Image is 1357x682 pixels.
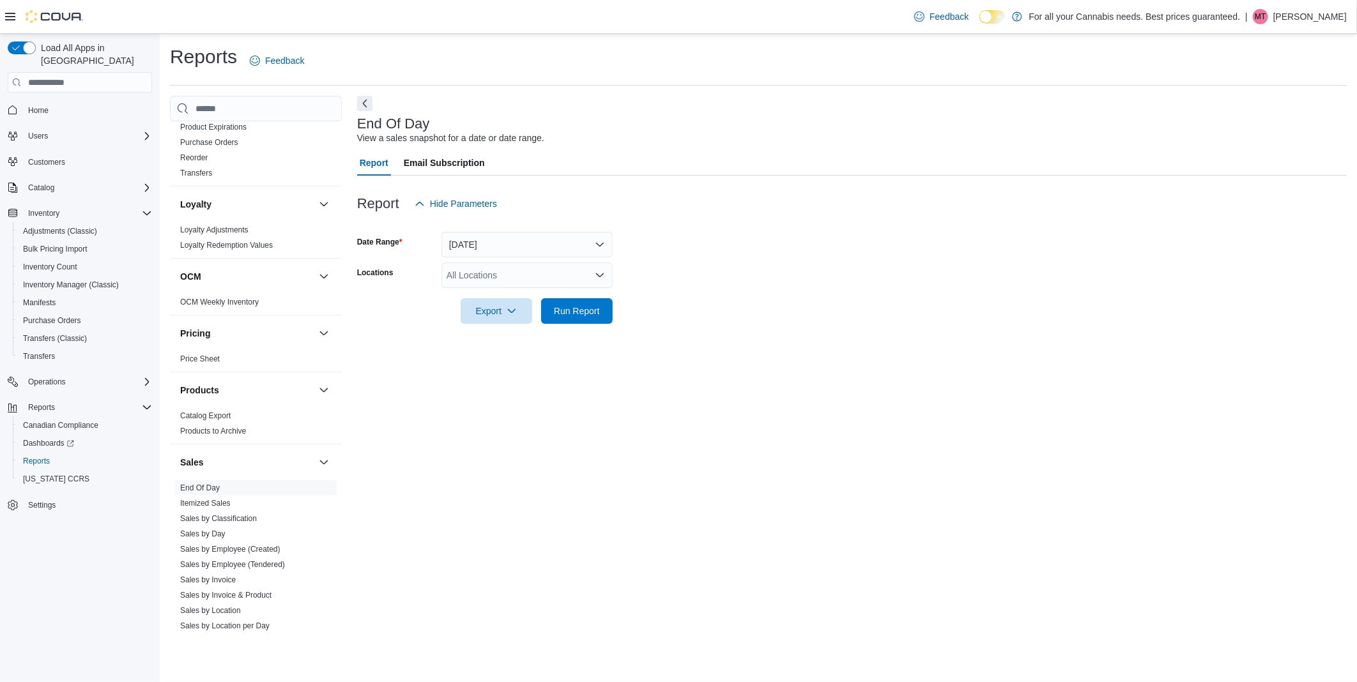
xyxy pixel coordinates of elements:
h3: OCM [180,270,201,283]
a: Home [23,103,54,118]
a: Transfers (Classic) [18,331,92,346]
span: Run Report [554,305,600,317]
div: Products [170,408,342,444]
button: Settings [3,496,157,514]
button: Inventory Count [13,258,157,276]
span: End Of Day [180,483,220,493]
div: Pricing [170,351,342,372]
span: Home [28,105,49,116]
span: Manifests [23,298,56,308]
a: Bulk Pricing Import [18,241,93,257]
button: Pricing [180,327,314,340]
span: Canadian Compliance [18,418,152,433]
button: Inventory Manager (Classic) [13,276,157,294]
h3: Loyalty [180,198,211,211]
span: Products to Archive [180,426,246,436]
h3: End Of Day [357,116,430,132]
label: Locations [357,268,394,278]
div: Marko Tamas [1253,9,1268,24]
a: Reports [18,453,55,469]
a: Feedback [909,4,974,29]
span: Itemized Sales [180,498,231,508]
a: Inventory Count [18,259,82,275]
a: Price Sheet [180,354,220,363]
span: Transfers [18,349,152,364]
span: Purchase Orders [180,137,238,148]
p: For all your Cannabis needs. Best prices guaranteed. [1029,9,1240,24]
button: Catalog [23,180,59,195]
button: Export [461,298,532,324]
nav: Complex example [8,95,152,547]
span: Load All Apps in [GEOGRAPHIC_DATA] [36,42,152,67]
span: Inventory [28,208,59,218]
button: Operations [3,373,157,391]
button: Catalog [3,179,157,197]
button: Run Report [541,298,613,324]
a: End Of Day [180,483,220,492]
button: Next [357,96,372,111]
p: [PERSON_NAME] [1273,9,1347,24]
span: Export [468,298,525,324]
button: Adjustments (Classic) [13,222,157,240]
span: Sales by Location [180,605,241,616]
a: Purchase Orders [18,313,86,328]
span: Customers [28,157,65,167]
span: OCM Weekly Inventory [180,297,259,307]
a: Loyalty Adjustments [180,225,249,234]
a: Sales by Invoice [180,575,236,584]
a: Product Expirations [180,123,247,132]
button: Pricing [316,326,332,341]
h3: Sales [180,456,204,469]
h1: Reports [170,44,237,70]
a: Settings [23,497,61,513]
button: [US_STATE] CCRS [13,470,157,488]
a: Feedback [245,48,309,73]
span: Dashboards [23,438,74,448]
span: Operations [28,377,66,387]
span: Sales by Employee (Tendered) [180,559,285,570]
span: Feedback [930,10,969,23]
span: Inventory [23,206,152,221]
span: Sales by Invoice & Product [180,590,272,600]
span: Reorder [180,153,208,163]
a: Loyalty Redemption Values [180,241,273,250]
span: Adjustments (Classic) [18,224,152,239]
button: Loyalty [180,198,314,211]
span: Feedback [265,54,304,67]
span: Purchase Orders [23,315,81,326]
button: Users [3,127,157,145]
button: Loyalty [316,197,332,212]
span: Transfers (Classic) [18,331,152,346]
h3: Report [357,196,399,211]
a: Sales by Location per Day [180,621,270,630]
span: Report [360,150,388,176]
span: Loyalty Adjustments [180,225,249,235]
span: Sales by Employee (Created) [180,544,280,554]
a: Dashboards [13,434,157,452]
span: Catalog [28,183,54,193]
p: | [1245,9,1248,24]
a: Sales by Day [180,529,226,538]
span: Sales by Day [180,529,226,539]
a: Catalog Export [180,411,231,420]
label: Date Range [357,237,402,247]
button: Products [180,384,314,397]
button: Reports [23,400,60,415]
button: Home [3,100,157,119]
button: Operations [23,374,71,390]
span: Bulk Pricing Import [23,244,88,254]
a: Purchase Orders [180,138,238,147]
span: [US_STATE] CCRS [23,474,89,484]
a: Adjustments (Classic) [18,224,102,239]
a: Sales by Employee (Tendered) [180,560,285,569]
a: Products to Archive [180,427,246,436]
a: Itemized Sales [180,499,231,508]
button: Transfers (Classic) [13,330,157,347]
button: OCM [316,269,332,284]
button: Users [23,128,53,144]
span: Email Subscription [404,150,485,176]
span: Reports [23,400,152,415]
span: Product Expirations [180,122,247,132]
span: Users [23,128,152,144]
